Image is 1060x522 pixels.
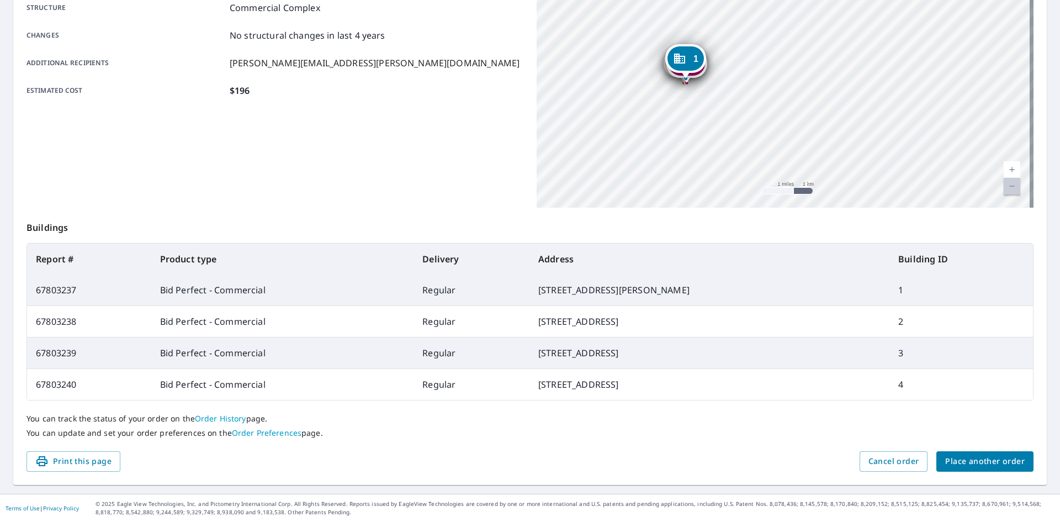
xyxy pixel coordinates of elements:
button: Print this page [26,451,120,472]
a: Current Level 12, Zoom In [1004,161,1020,178]
p: Commercial Complex [230,1,320,14]
td: 1 [889,275,1033,306]
p: Additional recipients [26,56,225,70]
a: Order Preferences [232,428,301,438]
p: Changes [26,29,225,42]
button: Cancel order [860,451,928,472]
span: Cancel order [868,455,919,468]
span: Print this page [35,455,112,468]
p: You can update and set your order preferences on the page. [26,428,1033,438]
td: 67803240 [27,369,151,400]
a: Current Level 12, Zoom Out Disabled [1004,178,1020,194]
a: Order History [195,413,246,424]
div: Dropped pin, building 4, Commercial property, 2 US Hwy 206 Far Hills, NJ 07931 [666,49,707,83]
td: Regular [414,275,529,306]
p: No structural changes in last 4 years [230,29,385,42]
td: [STREET_ADDRESS] [529,369,889,400]
p: You can track the status of your order on the page. [26,414,1033,424]
td: 67803239 [27,338,151,369]
span: 1 [693,55,698,63]
th: Delivery [414,244,529,275]
p: Estimated cost [26,84,225,97]
td: Bid Perfect - Commercial [151,338,414,369]
td: Bid Perfect - Commercial [151,306,414,338]
td: Regular [414,369,529,400]
p: [PERSON_NAME][EMAIL_ADDRESS][PERSON_NAME][DOMAIN_NAME] [230,56,520,70]
td: 4 [889,369,1033,400]
p: Buildings [26,208,1033,243]
td: [STREET_ADDRESS][PERSON_NAME] [529,275,889,306]
p: Structure [26,1,225,14]
td: Bid Perfect - Commercial [151,369,414,400]
td: 2 [889,306,1033,338]
td: Regular [414,306,529,338]
button: Place another order [936,451,1033,472]
a: Privacy Policy [43,504,79,512]
td: 3 [889,338,1033,369]
span: Place another order [945,455,1025,468]
div: Dropped pin, building 2, Commercial property, 28 Us Hwy 206 Far Hills, NJ 07931 [664,49,704,83]
a: Terms of Use [6,504,40,512]
td: Regular [414,338,529,369]
p: © 2025 Eagle View Technologies, Inc. and Pictometry International Corp. All Rights Reserved. Repo... [96,500,1054,516]
div: Dropped pin, building 1, Commercial property, 2 Rogers Rd Far Hills, NJ 07931 [665,44,706,78]
p: | [6,505,79,512]
td: 67803238 [27,306,151,338]
td: Bid Perfect - Commercial [151,275,414,306]
td: [STREET_ADDRESS] [529,306,889,338]
th: Building ID [889,244,1033,275]
th: Report # [27,244,151,275]
td: [STREET_ADDRESS] [529,338,889,369]
td: 67803237 [27,275,151,306]
th: Address [529,244,889,275]
th: Product type [151,244,414,275]
p: $196 [230,84,250,97]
